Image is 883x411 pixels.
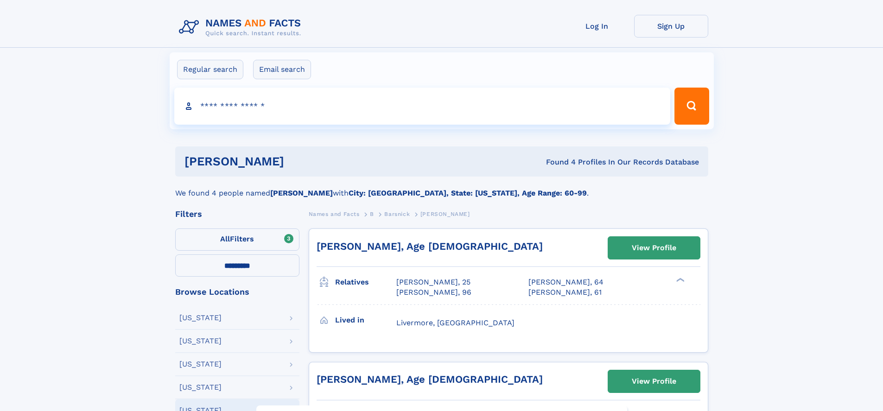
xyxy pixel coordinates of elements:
[179,314,222,322] div: [US_STATE]
[175,288,299,296] div: Browse Locations
[396,287,471,297] a: [PERSON_NAME], 96
[253,60,311,79] label: Email search
[335,312,396,328] h3: Lived in
[175,15,309,40] img: Logo Names and Facts
[528,277,603,287] a: [PERSON_NAME], 64
[528,287,602,297] a: [PERSON_NAME], 61
[608,370,700,392] a: View Profile
[179,384,222,391] div: [US_STATE]
[349,189,587,197] b: City: [GEOGRAPHIC_DATA], State: [US_STATE], Age Range: 60-99
[177,60,243,79] label: Regular search
[174,88,671,125] input: search input
[396,277,470,287] a: [PERSON_NAME], 25
[415,157,699,167] div: Found 4 Profiles In Our Records Database
[175,177,708,199] div: We found 4 people named with .
[560,15,634,38] a: Log In
[634,15,708,38] a: Sign Up
[179,337,222,345] div: [US_STATE]
[370,208,374,220] a: B
[420,211,470,217] span: [PERSON_NAME]
[309,208,360,220] a: Names and Facts
[632,371,676,392] div: View Profile
[632,237,676,259] div: View Profile
[220,234,230,243] span: All
[270,189,333,197] b: [PERSON_NAME]
[384,211,410,217] span: Barsnick
[335,274,396,290] h3: Relatives
[674,277,685,283] div: ❯
[317,373,543,385] a: [PERSON_NAME], Age [DEMOGRAPHIC_DATA]
[175,210,299,218] div: Filters
[317,240,543,252] a: [PERSON_NAME], Age [DEMOGRAPHIC_DATA]
[184,156,415,167] h1: [PERSON_NAME]
[370,211,374,217] span: B
[179,360,222,368] div: [US_STATE]
[396,318,515,327] span: Livermore, [GEOGRAPHIC_DATA]
[175,228,299,251] label: Filters
[674,88,709,125] button: Search Button
[384,208,410,220] a: Barsnick
[608,237,700,259] a: View Profile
